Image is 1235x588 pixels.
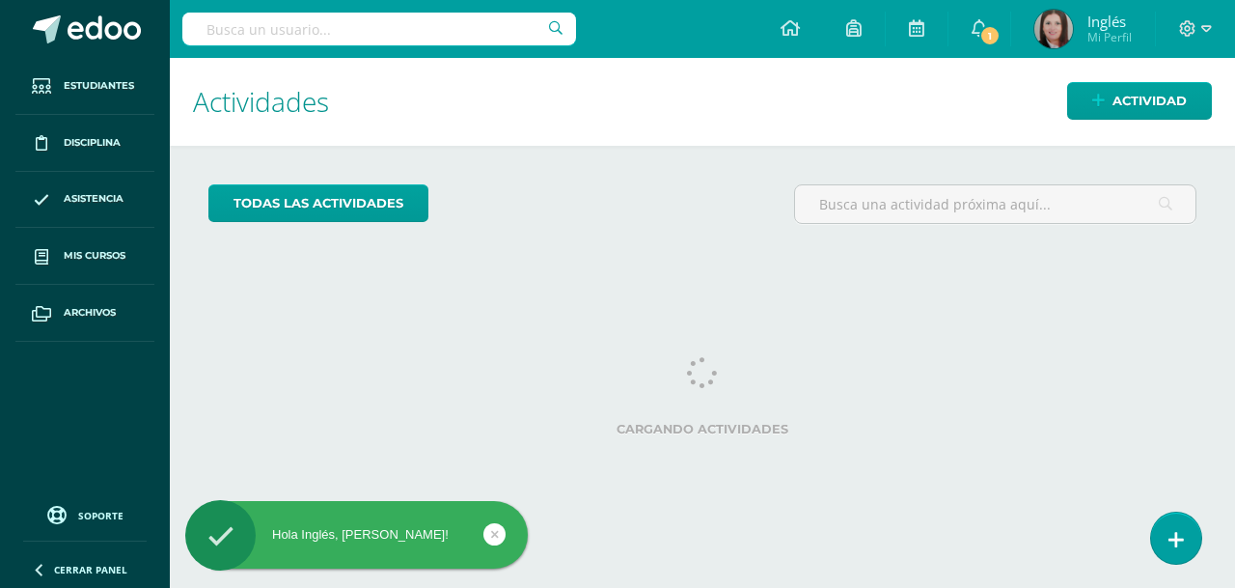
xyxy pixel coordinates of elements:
[64,248,125,264] span: Mis cursos
[1067,82,1212,120] a: Actividad
[64,191,123,207] span: Asistencia
[979,25,1001,46] span: 1
[64,135,121,151] span: Disciplina
[78,509,123,522] span: Soporte
[208,184,428,222] a: todas las Actividades
[1034,10,1073,48] img: e03ec1ec303510e8e6f60bf4728ca3bf.png
[15,172,154,229] a: Asistencia
[182,13,576,45] input: Busca un usuario...
[208,422,1196,436] label: Cargando actividades
[23,501,147,527] a: Soporte
[64,78,134,94] span: Estudiantes
[64,305,116,321] span: Archivos
[1087,29,1132,45] span: Mi Perfil
[15,285,154,342] a: Archivos
[193,58,1212,146] h1: Actividades
[795,185,1195,223] input: Busca una actividad próxima aquí...
[15,58,154,115] a: Estudiantes
[1112,83,1187,119] span: Actividad
[185,526,528,544] div: Hola Inglés, [PERSON_NAME]!
[15,228,154,285] a: Mis cursos
[1087,12,1132,31] span: Inglés
[15,115,154,172] a: Disciplina
[54,563,127,576] span: Cerrar panel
